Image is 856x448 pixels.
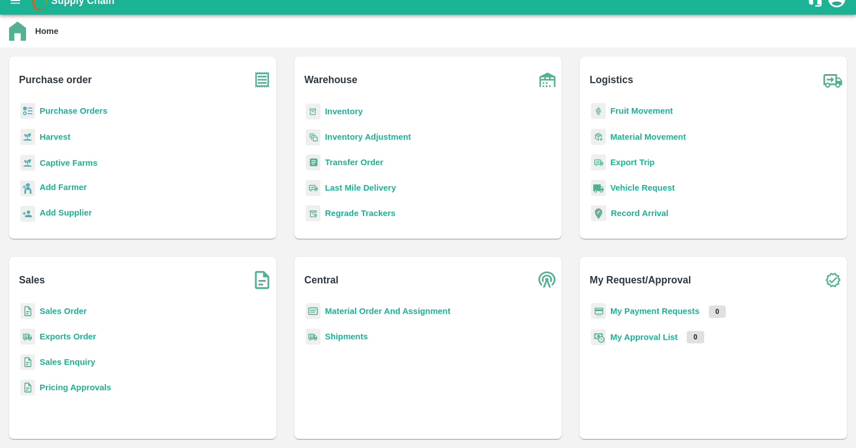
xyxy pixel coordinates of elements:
img: whTransfer [306,154,320,171]
a: Last Mile Delivery [325,183,396,192]
img: warehouse [533,66,562,94]
a: Inventory [325,107,363,116]
img: delivery [591,154,606,171]
a: Add Farmer [40,181,87,196]
b: Home [35,27,58,36]
img: harvest [20,154,35,171]
img: harvest [20,128,35,145]
a: Material Movement [610,132,686,141]
a: Purchase Orders [40,106,108,115]
b: Logistics [590,72,634,88]
a: Regrade Trackers [325,209,396,218]
img: sales [20,303,35,320]
img: delivery [306,180,320,196]
b: Add Farmer [40,183,87,192]
img: whTracker [306,205,320,222]
a: Inventory Adjustment [325,132,411,141]
img: approval [591,329,606,346]
img: home [9,21,26,41]
img: soSales [248,266,276,294]
img: vehicle [591,180,606,196]
a: Fruit Movement [610,106,673,115]
img: fruit [591,103,606,119]
a: Exports Order [40,332,96,341]
img: central [533,266,562,294]
img: inventory [306,129,320,145]
a: Vehicle Request [610,183,675,192]
a: Sales Order [40,307,87,316]
a: Sales Enquiry [40,357,95,367]
img: sales [20,380,35,396]
p: 0 [687,331,704,343]
a: Export Trip [610,158,654,167]
a: Captive Farms [40,158,97,167]
img: payment [591,303,606,320]
b: Central [305,272,339,288]
img: truck [819,66,847,94]
img: farmer [20,180,35,197]
a: Record Arrival [611,209,669,218]
b: Purchase order [19,72,92,88]
img: supplier [20,206,35,222]
b: Warehouse [305,72,358,88]
a: Transfer Order [325,158,383,167]
img: whInventory [306,104,320,120]
a: Material Order And Assignment [325,307,451,316]
b: Add Supplier [40,208,92,217]
a: My Approval List [610,333,678,342]
a: My Payment Requests [610,307,700,316]
a: Shipments [325,332,368,341]
a: Add Supplier [40,206,92,222]
img: shipments [20,329,35,345]
img: centralMaterial [306,303,320,320]
img: shipments [306,329,320,345]
p: 0 [709,305,726,318]
img: check [819,266,847,294]
img: purchase [248,66,276,94]
img: material [591,128,606,145]
img: recordArrival [591,205,606,221]
img: sales [20,354,35,371]
b: My Request/Approval [590,272,691,288]
b: Sales [19,272,45,288]
a: Pricing Approvals [40,383,111,392]
a: Harvest [40,132,70,141]
img: reciept [20,103,35,119]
